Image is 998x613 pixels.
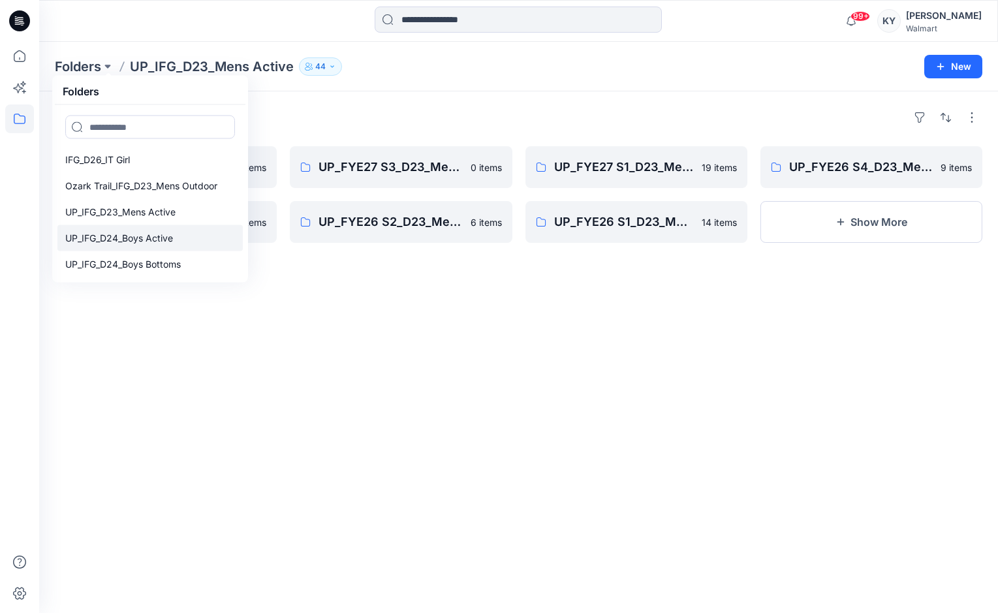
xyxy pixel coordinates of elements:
[789,158,933,176] p: UP_FYE26 S4_D23_Mens Active - IFG
[57,225,243,251] a: UP_IFG_D24_Boys Active
[877,9,901,33] div: KY
[924,55,982,78] button: New
[57,147,243,173] a: IFG_D26_IT Girl
[57,199,243,225] a: UP_IFG_D23_Mens Active
[57,173,243,199] a: Ozark Trail_IFG_D23_Mens Outdoor
[525,201,747,243] a: UP_FYE26 S1_D23_Mens Active - IFG14 items
[65,178,217,194] p: Ozark Trail_IFG_D23_Mens Outdoor
[55,78,107,104] h5: Folders
[299,57,342,76] button: 44
[471,161,502,174] p: 0 items
[290,146,512,188] a: UP_FYE27 S3_D23_Mens Active - IFG0 items
[702,215,737,229] p: 14 items
[65,152,130,168] p: IFG_D26_IT Girl
[319,213,462,231] p: UP_FYE26 S2_D23_Mens Active - IFG
[554,158,694,176] p: UP_FYE27 S1_D23_Mens Active - IFG
[760,201,982,243] button: Show More
[231,215,266,229] p: 18 items
[65,257,181,272] p: UP_IFG_D24_Boys Bottoms
[525,146,747,188] a: UP_FYE27 S1_D23_Mens Active - IFG19 items
[906,24,982,33] div: Walmart
[471,215,502,229] p: 6 items
[65,204,176,220] p: UP_IFG_D23_Mens Active
[290,201,512,243] a: UP_FYE26 S2_D23_Mens Active - IFG6 items
[850,11,870,22] span: 99+
[906,8,982,24] div: [PERSON_NAME]
[315,59,326,74] p: 44
[65,230,173,246] p: UP_IFG_D24_Boys Active
[554,213,694,231] p: UP_FYE26 S1_D23_Mens Active - IFG
[55,57,101,76] a: Folders
[57,251,243,277] a: UP_IFG_D24_Boys Bottoms
[319,158,462,176] p: UP_FYE27 S3_D23_Mens Active - IFG
[231,161,266,174] p: 13 items
[702,161,737,174] p: 19 items
[130,57,294,76] p: UP_IFG_D23_Mens Active
[760,146,982,188] a: UP_FYE26 S4_D23_Mens Active - IFG9 items
[941,161,972,174] p: 9 items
